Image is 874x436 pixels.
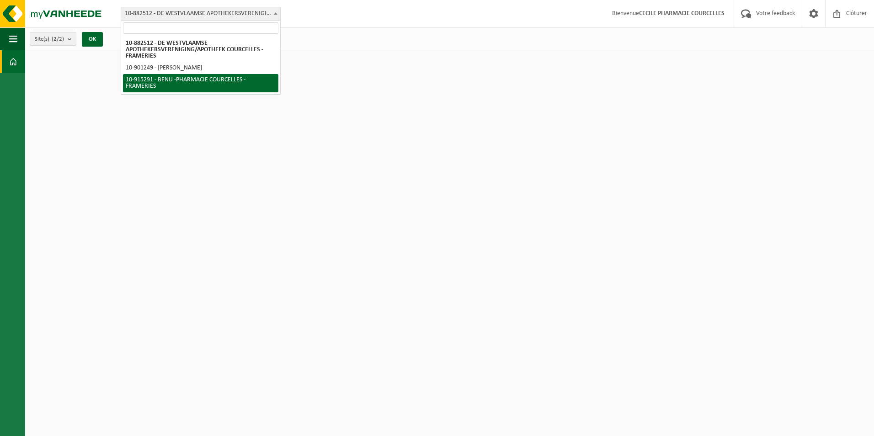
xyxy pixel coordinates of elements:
[121,7,280,20] span: 10-882512 - DE WESTVLAAMSE APOTHEKERSVERENIGING/APOTHEEK COURCELLES - FRAMERIES
[123,74,278,92] li: 10-915291 - BENU -PHARMACIE COURCELLES - FRAMERIES
[35,32,64,46] span: Site(s)
[121,7,281,21] span: 10-882512 - DE WESTVLAAMSE APOTHEKERSVERENIGING/APOTHEEK COURCELLES - FRAMERIES
[30,32,76,46] button: Site(s)(2/2)
[123,62,278,74] li: 10-901249 - [PERSON_NAME]
[123,37,278,62] li: 10-882512 - DE WESTVLAAMSE APOTHEKERSVERENIGING/APOTHEEK COURCELLES - FRAMERIES
[52,36,64,42] count: (2/2)
[82,32,103,47] button: OK
[639,10,725,17] strong: CECILE PHARMACIE COURCELLES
